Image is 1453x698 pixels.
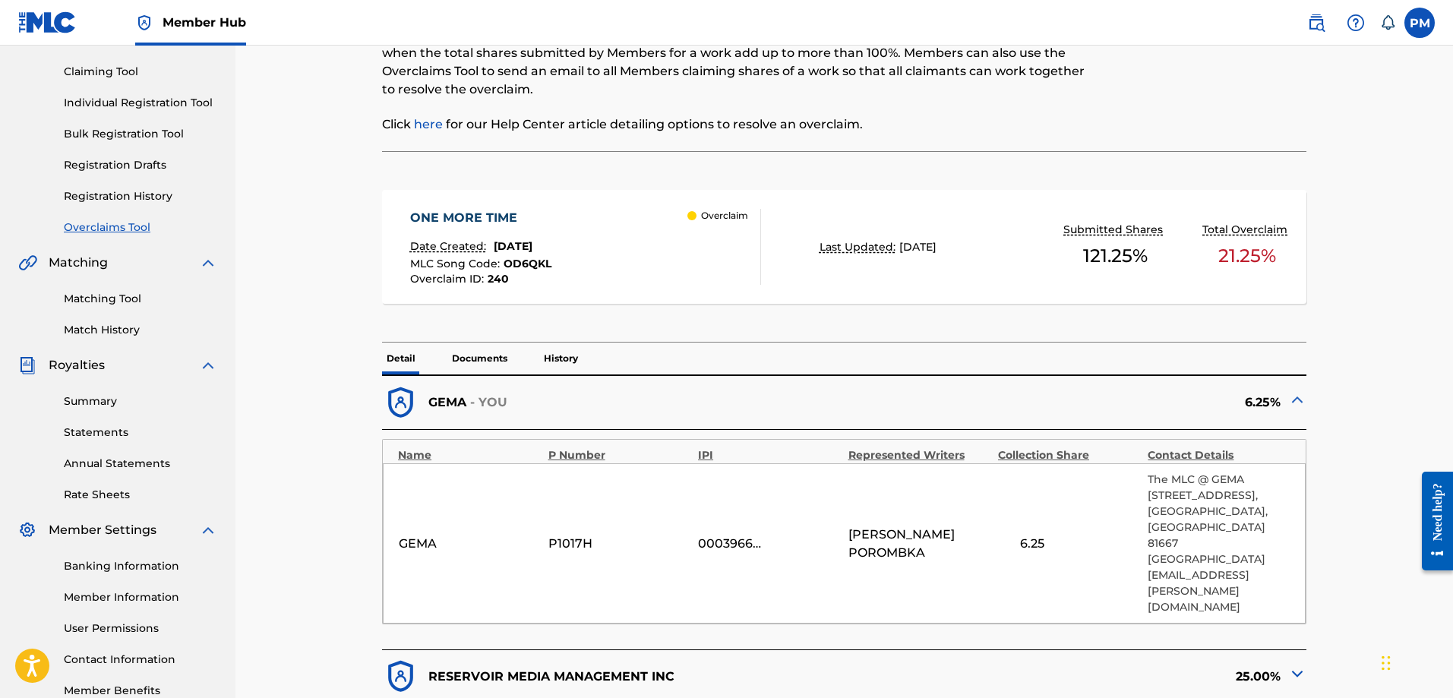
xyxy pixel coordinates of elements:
[470,393,508,412] p: - YOU
[163,14,246,31] span: Member Hub
[1380,15,1395,30] div: Notifications
[1377,625,1453,698] div: Chat-Widget
[1288,665,1306,683] img: expand-cell-toggle
[64,393,217,409] a: Summary
[64,456,217,472] a: Annual Statements
[488,272,509,286] span: 240
[539,343,583,374] p: History
[845,658,1306,695] div: 25.00%
[64,95,217,111] a: Individual Registration Tool
[998,447,1140,463] div: Collection Share
[494,239,532,253] span: [DATE]
[410,272,488,286] span: Overclaim ID :
[64,157,217,173] a: Registration Drafts
[1148,488,1290,504] p: [STREET_ADDRESS],
[1202,222,1291,238] p: Total Overclaim
[64,652,217,668] a: Contact Information
[548,447,690,463] div: P Number
[410,257,504,270] span: MLC Song Code :
[64,188,217,204] a: Registration History
[64,589,217,605] a: Member Information
[64,621,217,636] a: User Permissions
[135,14,153,32] img: Top Rightsholder
[1148,472,1290,488] p: The MLC @ GEMA
[64,126,217,142] a: Bulk Registration Tool
[64,487,217,503] a: Rate Sheets
[382,343,420,374] p: Detail
[845,384,1306,422] div: 6.25%
[18,254,37,272] img: Matching
[1347,14,1365,32] img: help
[398,447,540,463] div: Name
[1148,567,1290,615] p: [EMAIL_ADDRESS][PERSON_NAME][DOMAIN_NAME]
[1410,460,1453,583] iframe: Resource Center
[698,447,840,463] div: IPI
[64,322,217,338] a: Match History
[1148,551,1290,567] p: [GEOGRAPHIC_DATA]
[199,254,217,272] img: expand
[848,526,990,562] span: [PERSON_NAME] POROMBKA
[382,658,419,695] img: dfb38c8551f6dcc1ac04.svg
[1218,242,1276,270] span: 21.25 %
[382,115,1094,134] p: Click for our Help Center article detailing options to resolve an overclaim.
[64,64,217,80] a: Claiming Tool
[447,343,512,374] p: Documents
[899,240,937,254] span: [DATE]
[410,238,490,254] p: Date Created:
[414,117,443,131] a: here
[428,393,466,412] p: GEMA
[1063,222,1167,238] p: Submitted Shares
[1382,640,1391,686] div: Ziehen
[64,558,217,574] a: Banking Information
[49,521,156,539] span: Member Settings
[64,220,217,235] a: Overclaims Tool
[1341,8,1371,38] div: Help
[1148,447,1290,463] div: Contact Details
[701,209,748,223] p: Overclaim
[1148,504,1290,551] p: [GEOGRAPHIC_DATA], [GEOGRAPHIC_DATA] 81667
[504,257,551,270] span: OD6QKL
[1307,14,1325,32] img: search
[382,190,1306,304] a: ONE MORE TIMEDate Created:[DATE]MLC Song Code:OD6QKLOverclaim ID:240 OverclaimLast Updated:[DATE]...
[18,521,36,539] img: Member Settings
[199,356,217,374] img: expand
[18,356,36,374] img: Royalties
[848,447,990,463] div: Represented Writers
[382,26,1094,99] p: The Overclaims Tool enables Members to see works they have registered that are in overclaim. Over...
[1377,625,1453,698] iframe: Chat Widget
[1083,242,1148,270] span: 121.25 %
[1301,8,1331,38] a: Public Search
[820,239,899,255] p: Last Updated:
[382,384,419,422] img: dfb38c8551f6dcc1ac04.svg
[428,668,674,686] p: RESERVOIR MEDIA MANAGEMENT INC
[410,209,551,227] div: ONE MORE TIME
[199,521,217,539] img: expand
[64,291,217,307] a: Matching Tool
[49,356,105,374] span: Royalties
[49,254,108,272] span: Matching
[1404,8,1435,38] div: User Menu
[64,425,217,441] a: Statements
[1288,390,1306,409] img: expand-cell-toggle
[18,11,77,33] img: MLC Logo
